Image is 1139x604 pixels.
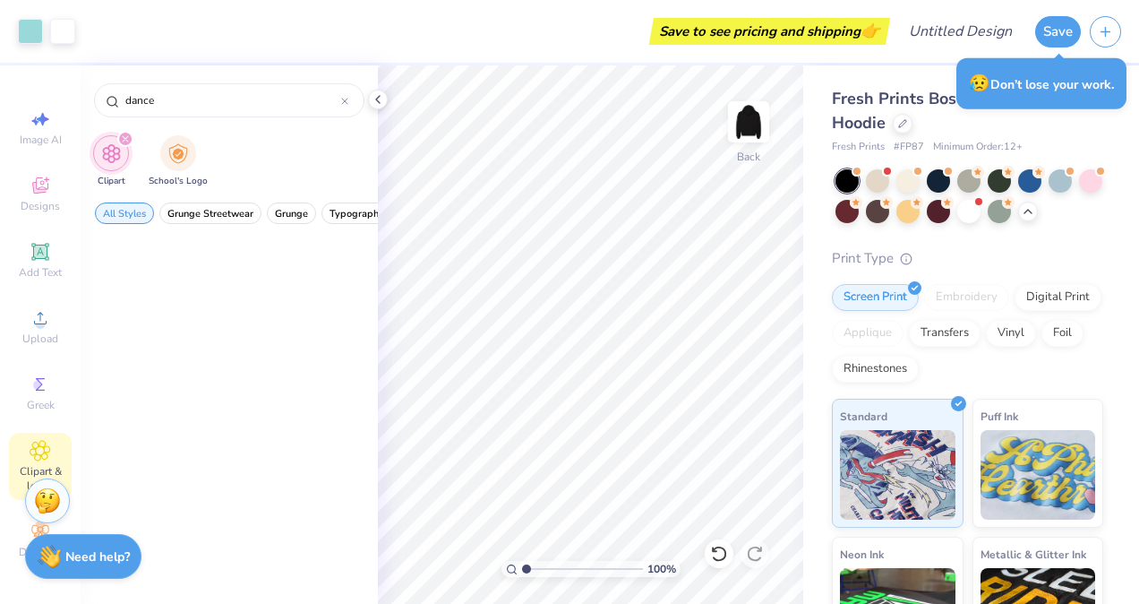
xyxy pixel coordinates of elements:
span: 100 % [647,561,676,577]
span: Clipart & logos [9,464,72,493]
span: Fresh Prints Boston Heavyweight Hoodie [832,88,1087,134]
div: Vinyl [986,320,1036,347]
input: Try "Stars" [124,91,341,109]
div: Print Type [832,248,1103,269]
span: Grunge Streetwear [167,207,253,220]
span: Image AI [20,133,62,147]
span: Standard [840,407,887,426]
div: Rhinestones [832,356,919,383]
div: Foil [1041,320,1083,347]
div: Transfers [909,320,981,347]
span: Puff Ink [981,407,1018,426]
span: Designs [21,199,60,213]
button: Save [1035,16,1081,47]
img: School's Logo Image [168,143,188,164]
span: Metallic & Glitter Ink [981,545,1086,564]
button: filter button [321,203,392,224]
div: filter for Clipart [93,135,129,188]
img: Standard [840,430,955,520]
span: 👉 [861,20,880,41]
img: Back [731,104,766,140]
div: Back [737,149,760,165]
span: Clipart [98,175,125,188]
button: filter button [159,203,261,224]
button: filter button [95,203,154,224]
span: Add Text [19,265,62,280]
span: School's Logo [149,175,208,188]
span: Neon Ink [840,545,884,564]
button: filter button [149,135,208,188]
span: Fresh Prints [832,140,885,155]
span: All Styles [103,207,146,220]
button: filter button [93,135,129,188]
div: Screen Print [832,284,919,311]
span: Grunge [275,207,308,220]
div: Don’t lose your work. [956,58,1126,109]
div: Save to see pricing and shipping [654,18,886,45]
span: Greek [27,398,55,412]
button: filter button [267,203,316,224]
span: Minimum Order: 12 + [933,140,1023,155]
div: Digital Print [1015,284,1101,311]
div: Applique [832,320,903,347]
span: Decorate [19,545,62,559]
span: 😥 [969,72,990,95]
div: filter for School's Logo [149,135,208,188]
div: Embroidery [924,284,1009,311]
span: Upload [22,332,58,346]
span: # FP87 [894,140,924,155]
span: Typography [330,207,384,220]
img: Clipart Image [101,143,122,164]
strong: Need help? [65,548,130,565]
img: Puff Ink [981,430,1096,520]
input: Untitled Design [895,13,1026,49]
